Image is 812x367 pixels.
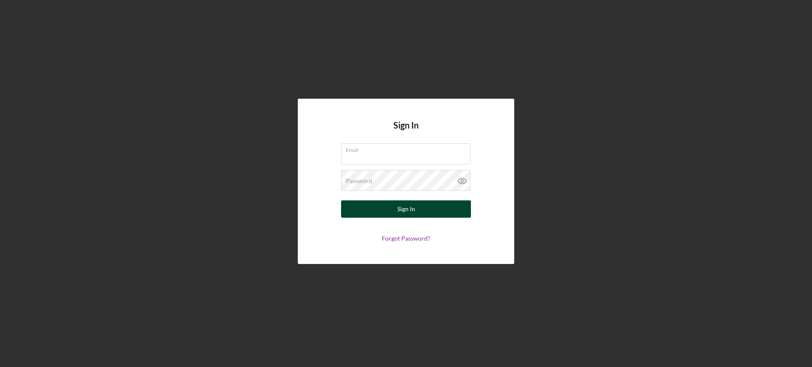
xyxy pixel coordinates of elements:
label: Password [346,177,372,184]
h4: Sign In [393,120,419,143]
a: Forgot Password? [382,235,430,242]
div: Sign In [397,200,415,218]
button: Sign In [341,200,471,218]
label: Email [346,144,470,153]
